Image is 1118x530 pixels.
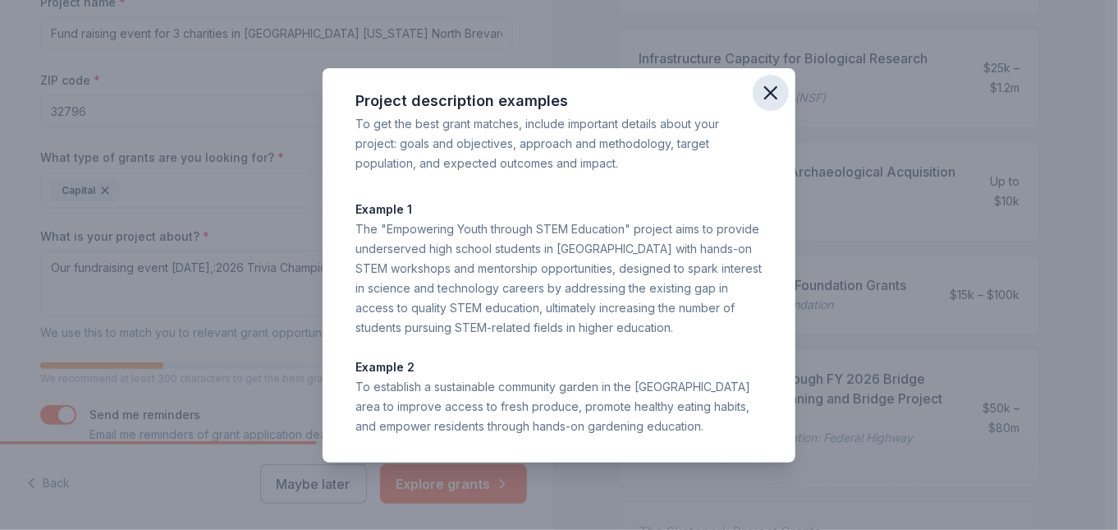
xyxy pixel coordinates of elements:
[355,377,763,436] div: To establish a sustainable community garden in the [GEOGRAPHIC_DATA] area to improve access to fr...
[355,88,763,114] div: Project description examples
[355,114,763,173] div: To get the best grant matches, include important details about your project: goals and objectives...
[355,200,763,219] p: Example 1
[355,219,763,338] div: The "Empowering Youth through STEM Education" project aims to provide underserved high school stu...
[355,357,763,377] p: Example 2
